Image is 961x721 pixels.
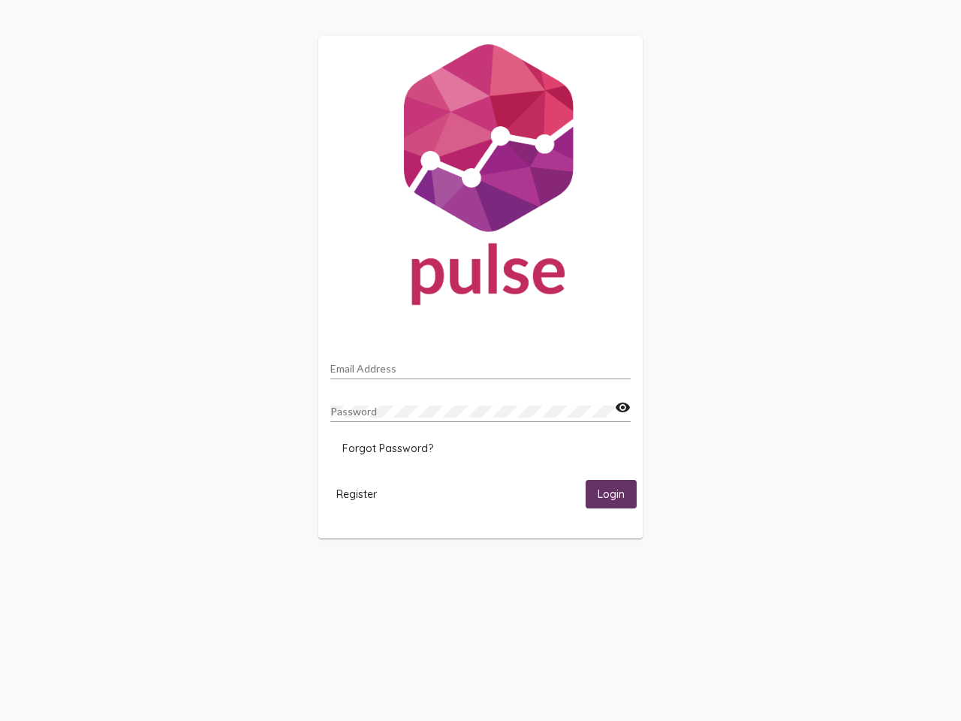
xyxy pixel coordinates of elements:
[318,36,643,320] img: Pulse For Good Logo
[586,480,637,508] button: Login
[342,442,433,455] span: Forgot Password?
[336,487,377,501] span: Register
[330,435,445,462] button: Forgot Password?
[598,488,625,502] span: Login
[324,480,389,508] button: Register
[615,399,631,417] mat-icon: visibility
